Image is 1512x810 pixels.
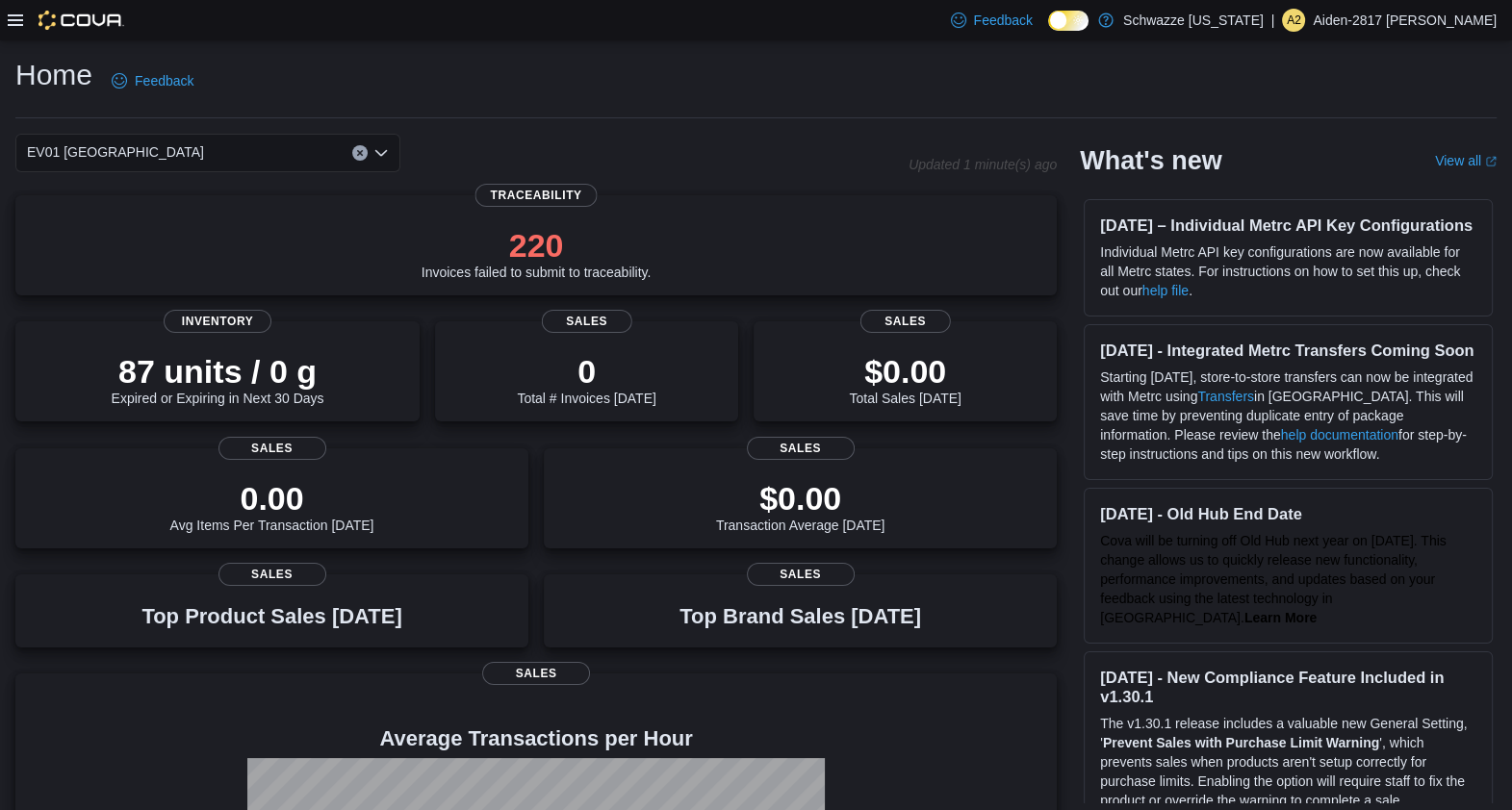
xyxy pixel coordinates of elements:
p: Updated 1 minute(s) ago [909,157,1057,172]
p: Individual Metrc API key configurations are now available for all Metrc states. For instructions ... [1100,242,1476,300]
span: Inventory [164,310,271,333]
input: Dark Mode [1048,11,1089,31]
h3: [DATE] - Old Hub End Date [1100,504,1476,523]
span: Sales [218,563,326,586]
span: EV01 [GEOGRAPHIC_DATA] [27,140,204,164]
h1: Home [15,56,92,94]
p: Starting [DATE], store-to-store transfers can now be integrated with Metrc using in [GEOGRAPHIC_D... [1100,367,1476,464]
span: Dark Mode [1048,31,1049,32]
span: Feedback [974,11,1033,30]
p: $0.00 [716,479,885,518]
div: Avg Items Per Transaction [DATE] [170,479,374,533]
p: Aiden-2817 [PERSON_NAME] [1313,9,1497,32]
p: 0 [517,352,655,391]
h3: Top Brand Sales [DATE] [679,605,921,628]
strong: Prevent Sales with Purchase Limit Warning [1103,735,1379,750]
div: Transaction Average [DATE] [716,479,885,533]
span: Traceability [475,184,598,207]
a: Feedback [943,1,1040,39]
span: A2 [1287,9,1301,32]
h3: Top Product Sales [DATE] [141,605,401,628]
p: | [1271,9,1275,32]
div: Total Sales [DATE] [849,352,961,406]
h3: [DATE] - New Compliance Feature Included in v1.30.1 [1100,668,1476,706]
a: Feedback [104,62,201,100]
h2: What's new [1080,145,1221,176]
div: Invoices failed to submit to traceability. [422,226,652,280]
span: Feedback [135,71,193,90]
span: Sales [482,662,590,685]
button: Clear input [352,145,368,161]
a: Transfers [1197,389,1254,404]
img: Cova [38,11,124,30]
p: Schwazze [US_STATE] [1123,9,1264,32]
div: Aiden-2817 Cano [1282,9,1305,32]
span: Sales [747,563,855,586]
h3: [DATE] - Integrated Metrc Transfers Coming Soon [1100,341,1476,360]
a: Learn More [1244,610,1317,625]
a: help documentation [1281,427,1398,443]
p: $0.00 [849,352,961,391]
div: Expired or Expiring in Next 30 Days [112,352,324,406]
span: Sales [218,437,326,460]
span: Sales [859,310,951,333]
a: View allExternal link [1435,153,1497,168]
svg: External link [1485,156,1497,167]
p: 220 [422,226,652,265]
p: 87 units / 0 g [112,352,324,391]
h3: [DATE] – Individual Metrc API Key Configurations [1100,215,1476,235]
span: Cova will be turning off Old Hub next year on [DATE]. This change allows us to quickly release ne... [1100,533,1447,625]
div: Total # Invoices [DATE] [517,352,655,406]
a: help file [1142,283,1189,298]
p: 0.00 [170,479,374,518]
h4: Average Transactions per Hour [31,727,1041,750]
span: Sales [541,310,632,333]
span: Sales [747,437,855,460]
button: Open list of options [373,145,389,161]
